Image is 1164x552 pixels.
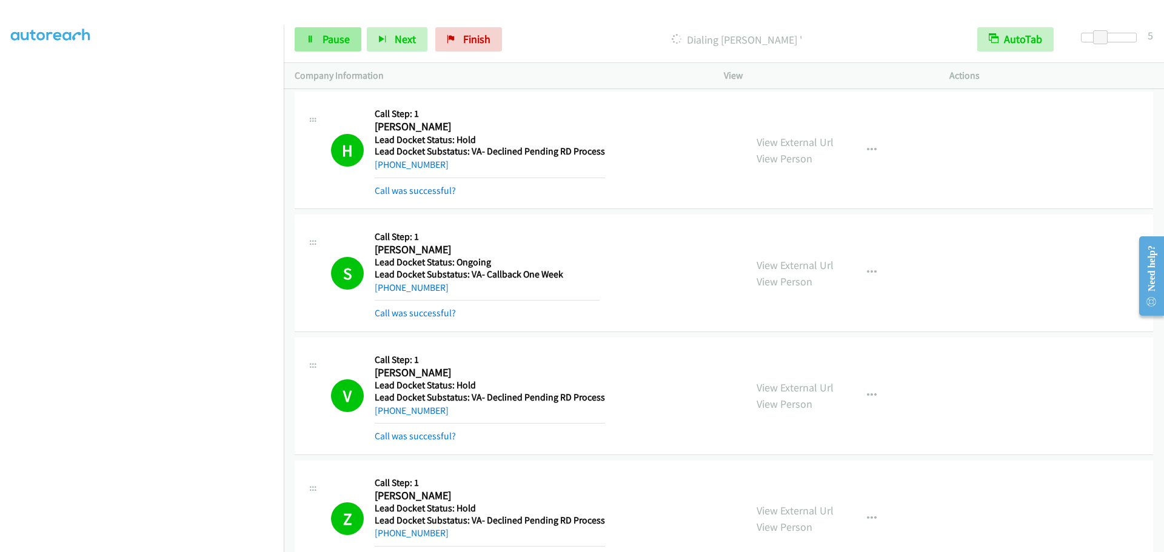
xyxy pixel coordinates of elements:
div: 5 [1148,27,1153,44]
h5: Call Step: 1 [375,477,605,489]
h2: [PERSON_NAME] [375,120,600,134]
h5: Call Step: 1 [375,108,605,120]
h2: [PERSON_NAME] [375,243,600,257]
h5: Lead Docket Substatus: VA- Declined Pending RD Process [375,391,605,404]
a: Finish [435,27,502,52]
h5: Lead Docket Substatus: VA- Declined Pending RD Process [375,514,605,527]
h1: H [331,134,364,167]
h2: [PERSON_NAME] [375,366,600,380]
h5: Lead Docket Status: Ongoing [375,256,600,268]
h5: Lead Docket Status: Hold [375,502,605,514]
p: Actions [949,68,1153,83]
a: Call was successful? [375,185,456,196]
span: Next [395,32,416,46]
a: View External Url [757,504,834,517]
p: Dialing [PERSON_NAME] ' [518,32,955,48]
iframe: Resource Center [1129,228,1164,324]
h5: Call Step: 1 [375,354,605,366]
a: View Person [757,274,812,288]
h5: Lead Docket Substatus: VA- Callback One Week [375,268,600,281]
a: [PHONE_NUMBER] [375,527,449,539]
a: [PHONE_NUMBER] [375,159,449,170]
button: AutoTab [977,27,1054,52]
h5: Lead Docket Substatus: VA- Declined Pending RD Process [375,145,605,158]
a: View External Url [757,381,834,394]
p: Company Information [295,68,702,83]
h1: Z [331,502,364,535]
a: Pause [295,27,361,52]
p: View [724,68,928,83]
span: Finish [463,32,490,46]
button: Next [367,27,427,52]
h1: V [331,379,364,412]
h1: S [331,257,364,290]
a: View Person [757,397,812,411]
a: View External Url [757,258,834,272]
a: View External Url [757,135,834,149]
h2: [PERSON_NAME] [375,489,605,503]
a: Call was successful? [375,430,456,442]
a: [PHONE_NUMBER] [375,405,449,416]
a: View Person [757,151,812,165]
span: Pause [323,32,350,46]
h5: Call Step: 1 [375,231,600,243]
a: Call was successful? [375,307,456,319]
h5: Lead Docket Status: Hold [375,134,605,146]
h5: Lead Docket Status: Hold [375,379,605,391]
a: [PHONE_NUMBER] [375,282,449,293]
a: View Person [757,520,812,534]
